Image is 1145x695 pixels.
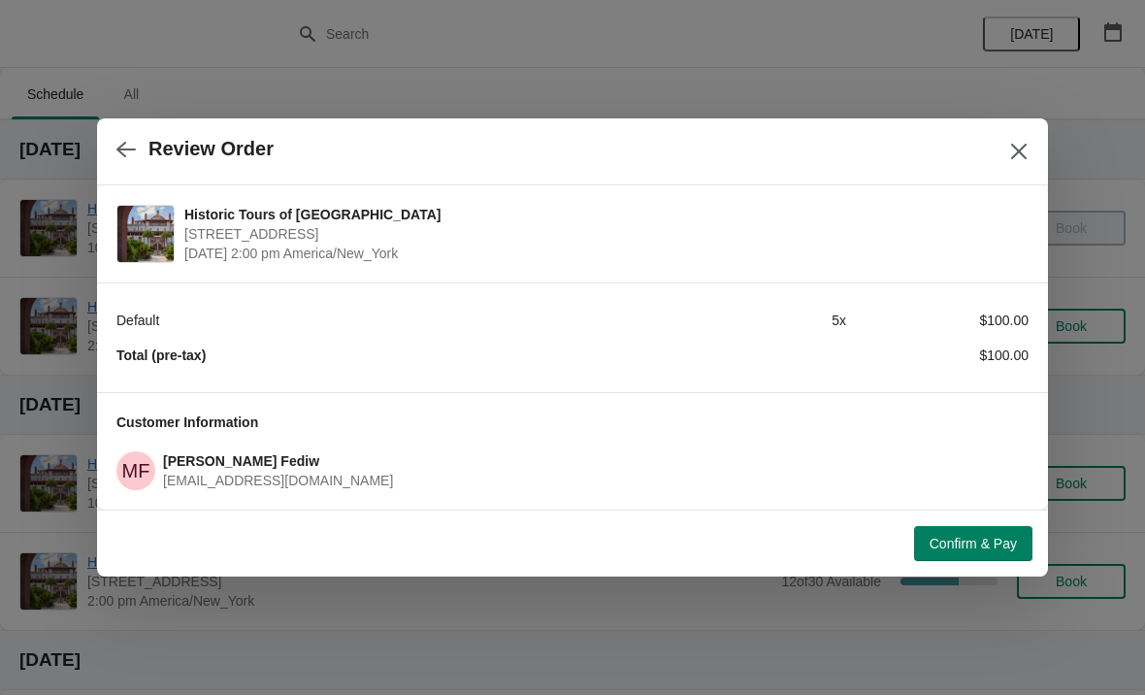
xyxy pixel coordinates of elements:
h2: Review Order [148,138,274,160]
span: Historic Tours of [GEOGRAPHIC_DATA] [184,205,1019,224]
div: 5 x [664,311,846,330]
button: Confirm & Pay [914,526,1032,561]
span: Confirm & Pay [930,536,1017,551]
span: Mary [116,451,155,490]
img: Historic Tours of Flagler College | 74 King Street, St. Augustine, FL, USA | October 2 | 2:00 pm ... [117,206,174,262]
div: $100.00 [846,311,1029,330]
div: Default [116,311,664,330]
div: $100.00 [846,346,1029,365]
button: Close [1001,134,1036,169]
span: Customer Information [116,414,258,430]
span: [DATE] 2:00 pm America/New_York [184,244,1019,263]
text: MF [122,460,150,481]
strong: Total (pre-tax) [116,347,206,363]
span: [PERSON_NAME] Fediw [163,453,319,469]
span: [EMAIL_ADDRESS][DOMAIN_NAME] [163,473,393,488]
span: [STREET_ADDRESS] [184,224,1019,244]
